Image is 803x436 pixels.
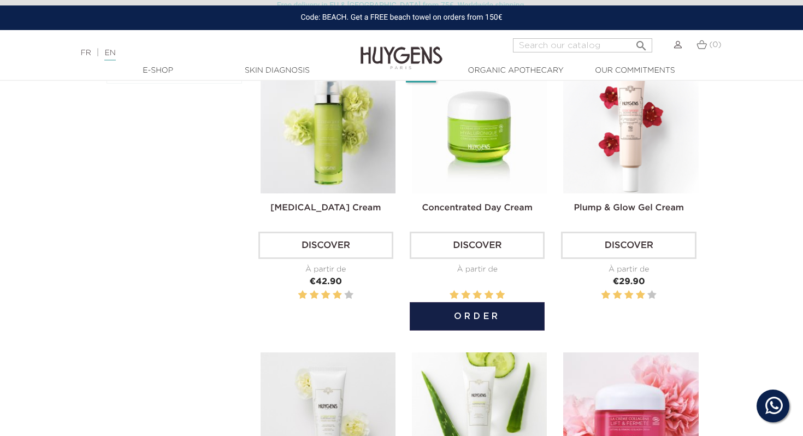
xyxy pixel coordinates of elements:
[631,35,651,50] button: 
[485,288,493,302] label: 4
[461,65,570,76] a: Organic Apothecary
[496,288,505,302] label: 5
[410,232,545,259] a: Discover
[310,278,342,286] span: €42.90
[635,36,648,49] i: 
[103,65,212,76] a: E-Shop
[563,58,698,193] img: Plump & Glow Gel Cream
[222,65,332,76] a: Skin Diagnosis
[613,288,622,302] label: 2
[574,204,684,213] a: Plump & Glow Gel Cream
[410,264,545,275] div: À partir de
[461,288,470,302] label: 2
[298,288,307,302] label: 1
[361,29,442,71] img: Huygens
[270,204,381,213] a: [MEDICAL_DATA] Cream
[258,232,393,259] a: Discover
[333,288,341,302] label: 4
[561,264,696,275] div: À partir de
[580,65,689,76] a: Our commitments
[80,49,91,57] a: FR
[104,49,115,61] a: EN
[450,288,458,302] label: 1
[258,264,393,275] div: À partir de
[410,302,545,331] button: Order
[613,278,645,286] span: €29.90
[473,288,482,302] label: 3
[636,288,645,302] label: 4
[647,288,656,302] label: 5
[601,288,610,302] label: 1
[321,288,330,302] label: 3
[310,288,318,302] label: 2
[75,46,326,60] div: |
[709,41,721,49] span: (0)
[261,58,395,193] img: Hyaluronic Acid Cream
[422,204,533,213] a: Concentrated Day Cream
[624,288,633,302] label: 3
[561,232,696,259] a: Discover
[513,38,652,52] input: Search
[344,288,353,302] label: 5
